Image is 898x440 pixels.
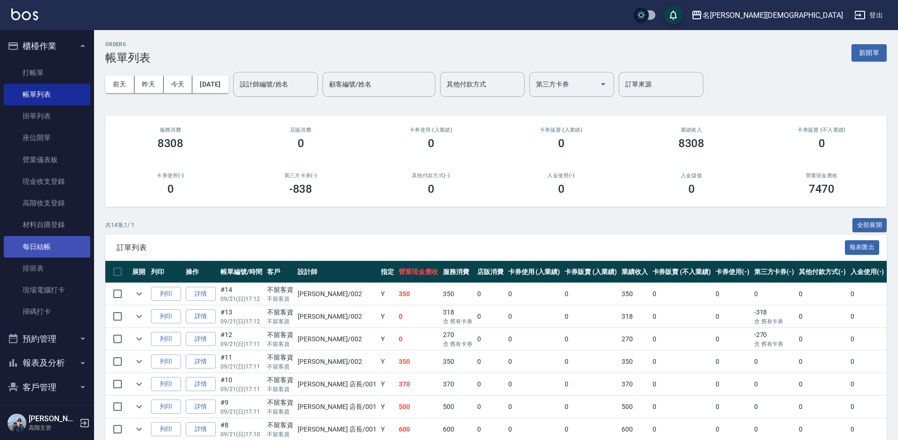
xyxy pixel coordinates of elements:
[562,351,619,373] td: 0
[218,283,265,305] td: #14
[650,261,713,283] th: 卡券販賣 (不入業績)
[221,317,262,326] p: 09/21 (日) 17:12
[851,48,887,57] a: 新開單
[619,373,650,395] td: 370
[475,351,506,373] td: 0
[29,414,77,424] h5: [PERSON_NAME]
[713,283,752,305] td: 0
[247,173,354,179] h2: 第三方卡券(-)
[132,332,146,346] button: expand row
[164,76,193,93] button: 今天
[218,351,265,373] td: #11
[4,192,90,214] a: 高階收支登錄
[378,351,396,373] td: Y
[267,295,293,303] p: 不留客資
[267,420,293,430] div: 不留客資
[475,261,506,283] th: 店販消費
[506,283,563,305] td: 0
[650,396,713,418] td: 0
[650,351,713,373] td: 0
[562,373,619,395] td: 0
[4,62,90,84] a: 打帳單
[441,283,475,305] td: 350
[4,236,90,258] a: 每日結帳
[678,137,705,150] h3: 8308
[221,340,262,348] p: 09/21 (日) 17:11
[713,306,752,328] td: 0
[4,279,90,301] a: 現場電腦打卡
[149,261,183,283] th: 列印
[475,306,506,328] td: 0
[713,373,752,395] td: 0
[441,373,475,395] td: 370
[848,328,887,350] td: 0
[267,317,293,326] p: 不留客資
[186,422,216,437] a: 詳情
[221,430,262,439] p: 09/21 (日) 17:10
[267,430,293,439] p: 不留客資
[396,261,441,283] th: 營業現金應收
[132,377,146,391] button: expand row
[151,287,181,301] button: 列印
[848,396,887,418] td: 0
[4,171,90,192] a: 現金收支登錄
[713,351,752,373] td: 0
[768,173,875,179] h2: 營業現金應收
[845,243,880,251] a: 報表匯出
[558,137,565,150] h3: 0
[4,149,90,171] a: 營業儀表板
[768,127,875,133] h2: 卡券販賣 (不入業績)
[4,214,90,236] a: 材料自購登錄
[4,84,90,105] a: 帳單列表
[132,309,146,323] button: expand row
[619,261,650,283] th: 業績收入
[117,243,845,252] span: 訂單列表
[117,173,224,179] h2: 卡券使用(-)
[295,283,378,305] td: [PERSON_NAME] /002
[186,354,216,369] a: 詳情
[4,327,90,351] button: 預約管理
[396,283,441,305] td: 350
[117,127,224,133] h3: 服務消費
[186,309,216,324] a: 詳情
[562,396,619,418] td: 0
[441,261,475,283] th: 服務消費
[562,306,619,328] td: 0
[132,354,146,369] button: expand row
[218,396,265,418] td: #9
[713,396,752,418] td: 0
[441,396,475,418] td: 500
[475,283,506,305] td: 0
[713,328,752,350] td: 0
[396,328,441,350] td: 0
[796,396,848,418] td: 0
[186,377,216,392] a: 詳情
[796,373,848,395] td: 0
[441,351,475,373] td: 350
[396,306,441,328] td: 0
[105,41,150,47] h2: ORDERS
[809,182,835,196] h3: 7470
[848,261,887,283] th: 入金使用(-)
[507,127,615,133] h2: 卡券販賣 (入業績)
[267,330,293,340] div: 不留客資
[295,328,378,350] td: [PERSON_NAME] /002
[428,182,434,196] h3: 0
[267,353,293,362] div: 不留客資
[221,385,262,393] p: 09/21 (日) 17:11
[295,373,378,395] td: [PERSON_NAME] 店長 /001
[562,261,619,283] th: 卡券販賣 (入業績)
[851,7,887,24] button: 登出
[4,258,90,279] a: 排班表
[298,137,304,150] h3: 0
[218,306,265,328] td: #13
[848,306,887,328] td: 0
[619,283,650,305] td: 350
[4,105,90,127] a: 掛單列表
[506,351,563,373] td: 0
[562,283,619,305] td: 0
[845,240,880,255] button: 報表匯出
[186,400,216,414] a: 詳情
[151,354,181,369] button: 列印
[619,306,650,328] td: 318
